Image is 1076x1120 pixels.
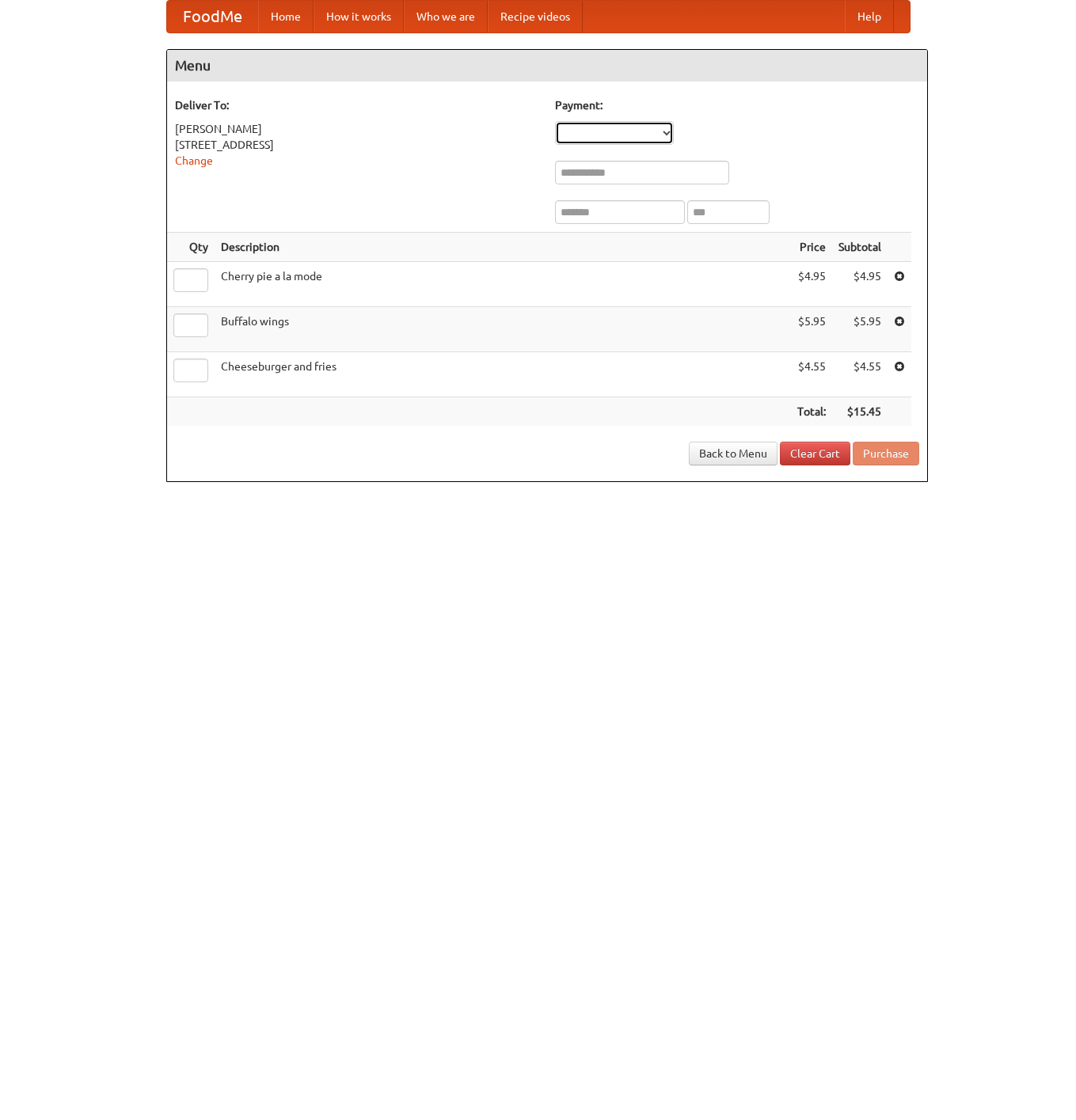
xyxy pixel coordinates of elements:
[832,397,888,427] th: $15.45
[488,1,583,32] a: Recipe videos
[832,233,888,262] th: Subtotal
[215,352,791,397] td: Cheeseburger and fries
[791,352,832,397] td: $4.55
[175,154,213,167] a: Change
[167,50,927,82] h4: Menu
[791,233,832,262] th: Price
[314,1,404,32] a: How it works
[845,1,894,32] a: Help
[832,262,888,307] td: $4.95
[167,1,258,32] a: FoodMe
[791,307,832,352] td: $5.95
[167,233,215,262] th: Qty
[175,121,539,137] div: [PERSON_NAME]
[689,442,778,465] a: Back to Menu
[215,233,791,262] th: Description
[175,97,539,113] h5: Deliver To:
[791,262,832,307] td: $4.95
[780,442,850,465] a: Clear Cart
[215,307,791,352] td: Buffalo wings
[258,1,314,32] a: Home
[853,442,919,465] button: Purchase
[404,1,488,32] a: Who we are
[175,137,539,153] div: [STREET_ADDRESS]
[832,352,888,397] td: $4.55
[555,97,919,113] h5: Payment:
[832,307,888,352] td: $5.95
[791,397,832,427] th: Total:
[215,262,791,307] td: Cherry pie a la mode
